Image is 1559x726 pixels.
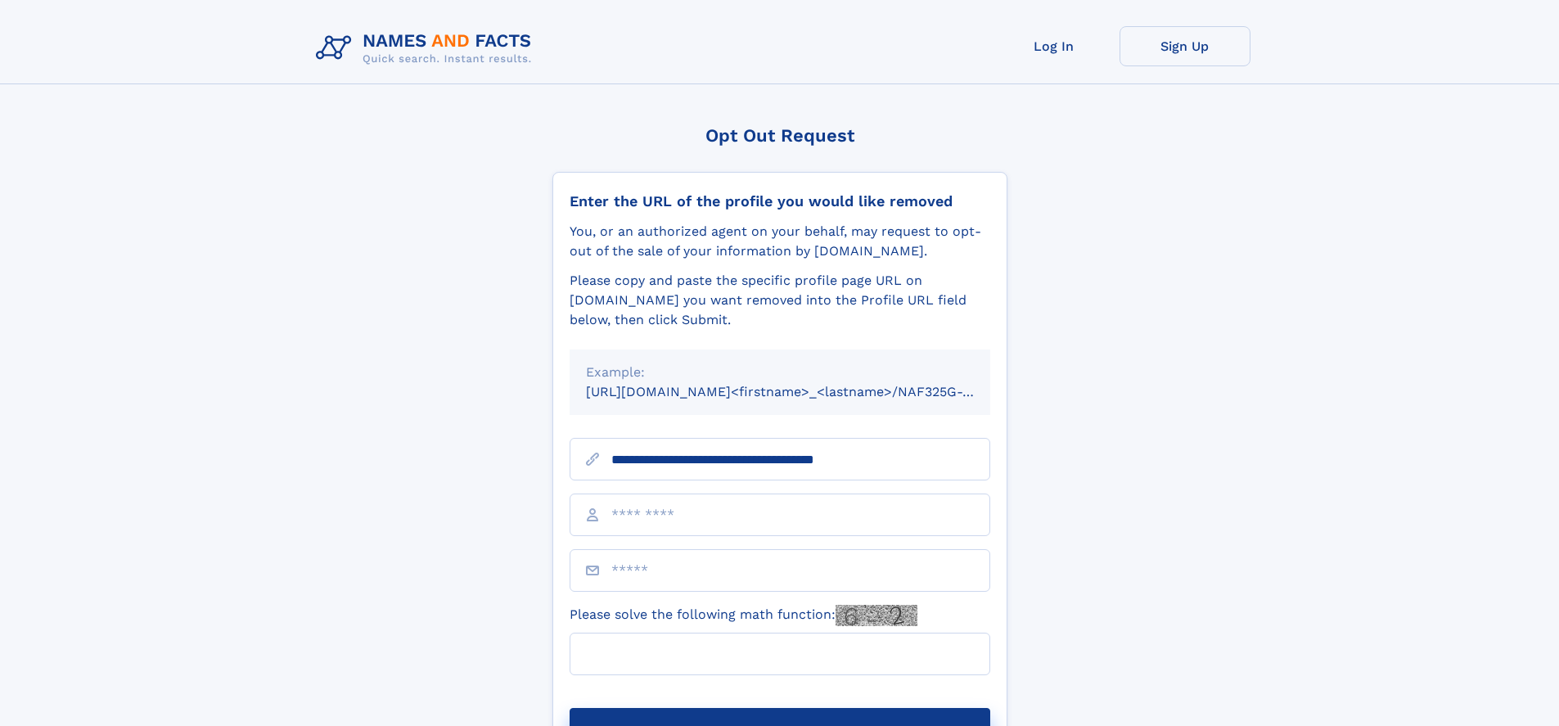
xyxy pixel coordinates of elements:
div: Please copy and paste the specific profile page URL on [DOMAIN_NAME] you want removed into the Pr... [570,271,990,330]
small: [URL][DOMAIN_NAME]<firstname>_<lastname>/NAF325G-xxxxxxxx [586,384,1021,399]
label: Please solve the following math function: [570,605,917,626]
a: Sign Up [1120,26,1250,66]
div: Opt Out Request [552,125,1007,146]
div: Enter the URL of the profile you would like removed [570,192,990,210]
a: Log In [989,26,1120,66]
img: Logo Names and Facts [309,26,545,70]
div: You, or an authorized agent on your behalf, may request to opt-out of the sale of your informatio... [570,222,990,261]
div: Example: [586,363,974,382]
